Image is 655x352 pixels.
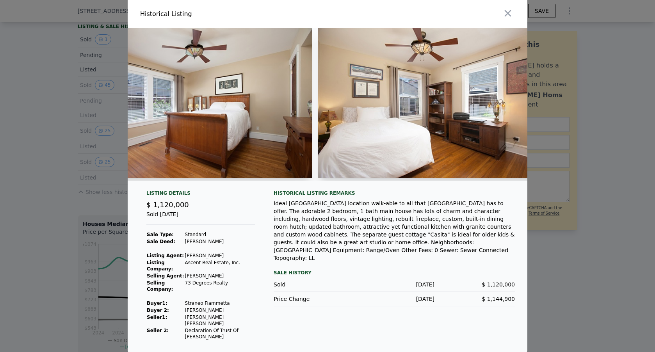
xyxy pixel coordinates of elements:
[146,190,255,199] div: Listing Details
[185,231,255,238] td: Standard
[87,28,312,178] img: Property Img
[482,296,515,302] span: $ 1,144,900
[147,328,169,333] strong: Seller 2:
[274,268,515,277] div: Sale History
[185,272,255,279] td: [PERSON_NAME]
[147,232,174,237] strong: Sale Type:
[274,281,354,288] div: Sold
[274,199,515,262] div: Ideal [GEOGRAPHIC_DATA] location walk-able to all that [GEOGRAPHIC_DATA] has to offer. The adorab...
[147,308,169,313] strong: Buyer 2:
[354,281,434,288] div: [DATE]
[354,295,434,303] div: [DATE]
[147,315,167,320] strong: Seller 1 :
[146,210,255,225] div: Sold [DATE]
[482,281,515,288] span: $ 1,120,000
[318,28,543,178] img: Property Img
[140,9,324,19] div: Historical Listing
[147,239,175,244] strong: Sale Deed:
[274,190,515,196] div: Historical Listing remarks
[185,307,255,314] td: [PERSON_NAME]
[185,300,255,307] td: Straneo Fiammetta
[147,280,173,292] strong: Selling Company:
[185,314,255,327] td: [PERSON_NAME] [PERSON_NAME]
[185,252,255,259] td: [PERSON_NAME]
[274,295,354,303] div: Price Change
[185,327,255,340] td: Declaration Of Trust Of [PERSON_NAME]
[147,253,184,258] strong: Listing Agent:
[147,300,167,306] strong: Buyer 1 :
[185,279,255,293] td: 73 Degrees Realty
[185,259,255,272] td: Ascent Real Estate, Inc.
[147,260,173,272] strong: Listing Company:
[146,201,189,209] span: $ 1,120,000
[185,238,255,245] td: [PERSON_NAME]
[147,273,184,279] strong: Selling Agent:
